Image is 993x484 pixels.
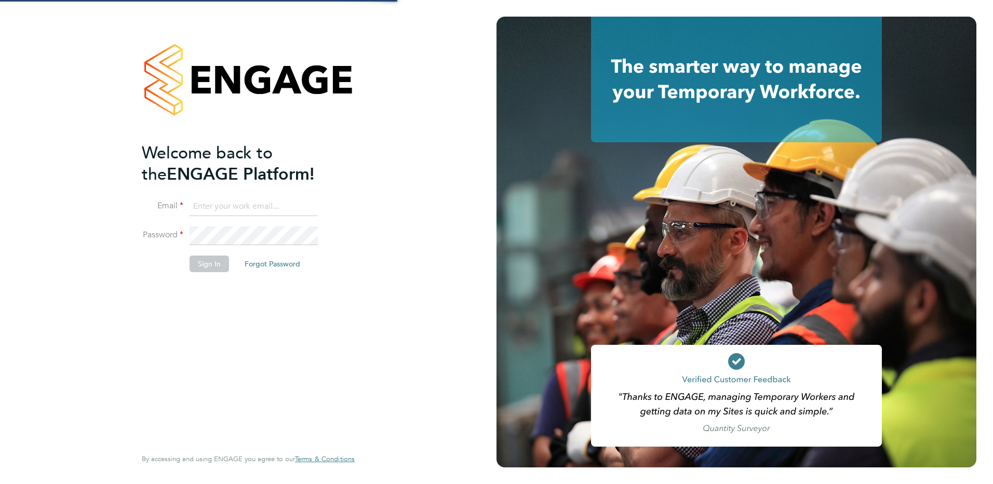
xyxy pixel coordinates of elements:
label: Password [142,230,183,240]
input: Enter your work email... [190,197,318,216]
button: Sign In [190,256,229,272]
button: Forgot Password [236,256,308,272]
span: Welcome back to the [142,143,273,184]
span: By accessing and using ENGAGE you agree to our [142,454,355,463]
label: Email [142,200,183,211]
h2: ENGAGE Platform! [142,142,344,185]
a: Terms & Conditions [295,455,355,463]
